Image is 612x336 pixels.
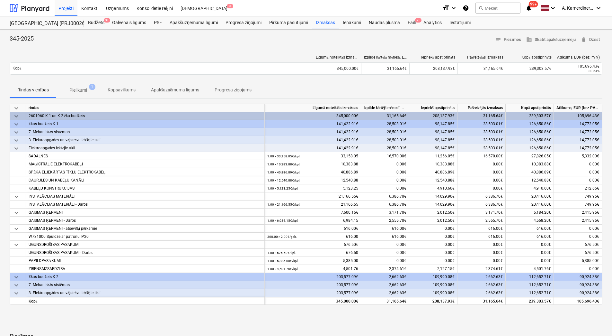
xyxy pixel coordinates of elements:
[29,114,85,118] span: 2601960 K-1 un K-2 ēku budžets
[10,35,34,42] p: 345-2025
[495,37,501,42] span: notes
[457,273,506,281] div: 2,662.63€
[409,257,457,265] div: 0.00€
[506,241,554,249] div: 0.00€
[409,281,457,289] div: 109,990.08€
[13,273,20,281] span: keyboard_arrow_down
[554,136,602,144] div: 14,772.05€
[457,144,506,152] div: 28,503.01€
[556,201,599,209] div: 749.95€
[108,16,150,29] a: Galvenais līgums
[267,201,358,209] div: 21,166.55
[506,144,554,152] div: 126,650.86€
[409,217,457,225] div: 2,012.50€
[13,225,20,233] span: keyboard_arrow_down
[409,233,457,241] div: 0.00€
[267,203,300,206] small: 1.00 × 21,166.55€ / kpl.
[506,192,554,201] div: 20,416.60€
[10,20,76,27] div: [GEOGRAPHIC_DATA] (PRJ0002627, K-1 un K-2(2.kārta) 2601960
[554,112,602,120] div: 105,696.43€
[457,128,506,136] div: 28,503.01€
[267,179,300,182] small: 1.00 × 12,540.88€ / kpl.
[509,55,552,60] div: Kopā apstiprināts
[409,249,457,257] div: 0.00€
[267,265,358,273] div: 4,501.76
[361,184,409,192] div: 0.00€
[267,235,297,238] small: 308.00 × 2.00€ / gab.
[365,16,404,29] div: Naudas plūsma
[554,144,602,152] div: 14,772.05€
[404,16,420,29] div: Faili
[267,176,358,184] div: 12,540.88
[29,291,101,295] span: 3. Elektroapgādes un vājstrāvu iekšējie tīkli
[409,104,457,112] div: Iepriekš apstiprināts
[457,265,506,273] div: 2,374.61€
[534,266,551,271] span: 4,501.76€
[26,104,265,112] div: rindas
[556,297,599,305] div: 105,696.43€
[409,273,457,281] div: 109,990.08€
[312,16,339,29] a: Izmaksas
[361,176,409,184] div: 0.00€
[267,251,296,255] small: 1.00 × 676.50€ / kpl.
[29,283,70,287] span: 7- Mehaniskās sistēmas
[29,226,97,231] span: GAISMAS ĶERMENI - atsevišķi pērkamie
[457,297,506,305] div: 31,165.64€
[13,209,20,217] span: keyboard_arrow_down
[556,233,599,241] div: 0.00€
[457,184,506,192] div: 0.00€
[409,128,457,136] div: 98,147.85€
[265,192,361,201] div: 21,166.55€
[409,176,457,184] div: 12,540.88€
[267,163,300,166] small: 1.00 × 10,383.88€ / kpl.
[457,176,506,184] div: 0.00€
[554,120,602,128] div: 14,772.05€
[84,16,108,29] a: Budžets9+
[495,36,521,43] span: Piezīmes
[29,130,70,134] span: 7- Mehaniskās sistēmas
[361,265,409,273] div: 2,374.61€
[457,63,506,74] div: 31,165.64€
[578,35,602,45] button: Dzēst
[506,136,554,144] div: 126,650.86€
[361,168,409,176] div: 0.00€
[554,209,602,217] div: 2,415.95€
[29,202,88,207] span: INSTALĀCIJAS MATERIĀLI - Darbs
[29,266,65,271] span: ZIBENSAIZSARDZĪBA
[457,281,506,289] div: 2,662.63€
[580,305,612,336] div: Chat Widget
[26,297,265,305] div: Kopā
[457,112,506,120] div: 31,165.64€
[554,241,602,249] div: 676.50€
[506,281,554,289] div: 112,652.71€
[265,209,361,217] div: 7,600.15€
[265,128,361,136] div: 141,422.91€
[166,16,222,29] div: Apakšuzņēmuma līgumi
[409,63,457,74] div: 208,137.93€
[556,168,599,176] div: 0.00€
[361,152,409,160] div: 16,570.00€
[541,250,551,255] span: 0.00€
[361,136,409,144] div: 28,503.01€
[446,16,475,29] a: Iestatījumi
[265,241,361,249] div: 676.50€
[457,160,506,168] div: 0.00€
[506,104,554,112] div: Kopā apstiprināts
[267,233,358,241] div: 616.00
[265,136,361,144] div: 141,422.91€
[267,160,358,168] div: 10,383.88
[267,249,358,257] div: 676.50
[361,63,409,74] div: 31,165.64€
[265,225,361,233] div: 616.00€
[409,265,457,273] div: 2,127.15€
[409,241,457,249] div: 0.00€
[556,257,599,265] div: 5,385.00€
[89,84,95,90] span: 1
[29,170,106,174] span: SPĒKA EL.IEKĀRTAS TĪKLU ELEKTROKABEĻI
[534,218,551,223] span: 4,568.20€
[589,69,599,73] small: 30.64%
[361,160,409,168] div: 0.00€
[361,233,409,241] div: 616.00€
